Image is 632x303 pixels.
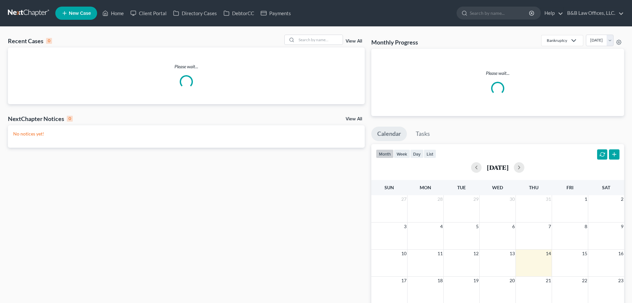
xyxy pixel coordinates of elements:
p: Please wait... [8,63,365,70]
span: 21 [545,277,552,285]
p: No notices yet! [13,131,359,137]
a: DebtorCC [220,7,257,19]
span: 8 [584,223,588,230]
span: 6 [512,223,515,230]
span: 7 [548,223,552,230]
span: 5 [475,223,479,230]
a: Calendar [371,127,407,141]
button: list [424,149,436,158]
a: Tasks [410,127,436,141]
span: Sat [602,185,610,190]
span: 1 [584,195,588,203]
h3: Monthly Progress [371,38,418,46]
span: 27 [401,195,407,203]
button: day [410,149,424,158]
a: B&B Law Offices, LLC. [564,7,624,19]
a: Help [541,7,563,19]
span: 16 [618,250,624,258]
span: 13 [509,250,515,258]
span: 23 [618,277,624,285]
span: 31 [545,195,552,203]
span: 3 [403,223,407,230]
span: Tue [457,185,466,190]
a: View All [346,117,362,121]
span: 29 [473,195,479,203]
span: 19 [473,277,479,285]
span: 12 [473,250,479,258]
a: Payments [257,7,294,19]
span: Thu [529,185,539,190]
input: Search by name... [470,7,530,19]
a: Client Portal [127,7,170,19]
span: 28 [437,195,443,203]
button: month [376,149,394,158]
h2: [DATE] [487,164,509,171]
button: week [394,149,410,158]
span: Mon [420,185,431,190]
span: 30 [509,195,515,203]
span: 15 [581,250,588,258]
p: Please wait... [377,70,619,76]
span: 10 [401,250,407,258]
span: Wed [492,185,503,190]
span: New Case [69,11,91,16]
div: Bankruptcy [547,38,567,43]
span: 14 [545,250,552,258]
a: Directory Cases [170,7,220,19]
span: 2 [620,195,624,203]
div: 0 [46,38,52,44]
div: NextChapter Notices [8,115,73,123]
span: 20 [509,277,515,285]
input: Search by name... [297,35,343,45]
span: 22 [581,277,588,285]
span: 17 [401,277,407,285]
a: Home [99,7,127,19]
a: View All [346,39,362,44]
span: 4 [439,223,443,230]
div: Recent Cases [8,37,52,45]
span: 11 [437,250,443,258]
span: 18 [437,277,443,285]
span: 9 [620,223,624,230]
span: Sun [384,185,394,190]
span: Fri [566,185,573,190]
div: 0 [67,116,73,122]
